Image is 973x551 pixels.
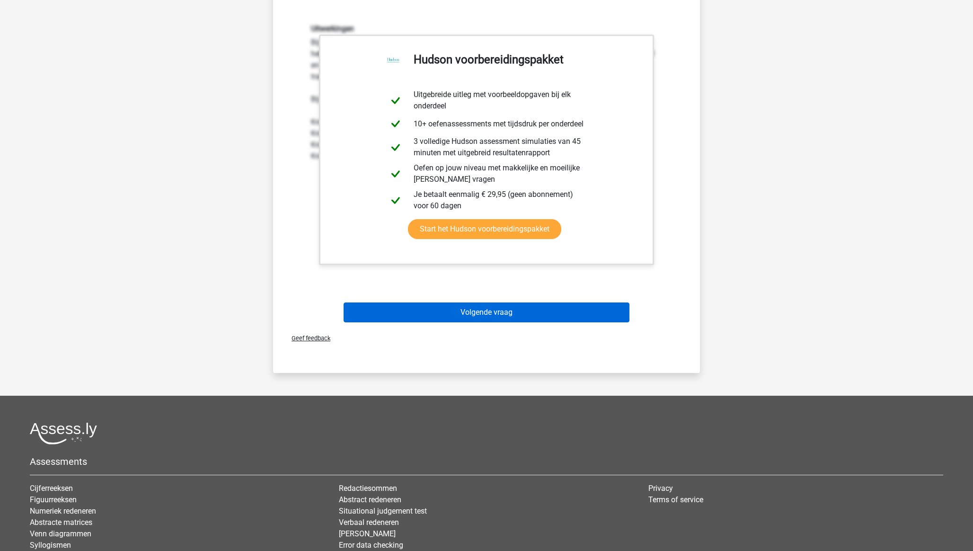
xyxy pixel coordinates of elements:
a: Numeriek redeneren [30,507,96,515]
h6: Uitwerkingen [311,24,662,33]
a: Cijferreeksen [30,484,73,493]
a: Terms of service [648,495,703,504]
a: Figuurreeksen [30,495,77,504]
a: Start het Hudson voorbereidingspakket [408,219,561,239]
a: Abstracte matrices [30,518,92,527]
img: Assessly logo [30,422,97,444]
div: Bij dit soort vragen moet je er achter zien te komen welk effect de verschillende knoppen op de f... [304,24,669,162]
button: Volgende vraag [344,302,630,322]
span: Geef feedback [284,335,330,342]
h5: Assessments [30,456,943,467]
a: Abstract redeneren [339,495,401,504]
a: Privacy [648,484,673,493]
a: [PERSON_NAME] [339,529,396,538]
a: Venn diagrammen [30,529,91,538]
a: Situational judgement test [339,507,427,515]
a: Verbaal redeneren [339,518,399,527]
a: Error data checking [339,541,403,550]
a: Syllogismen [30,541,71,550]
a: Redactiesommen [339,484,397,493]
